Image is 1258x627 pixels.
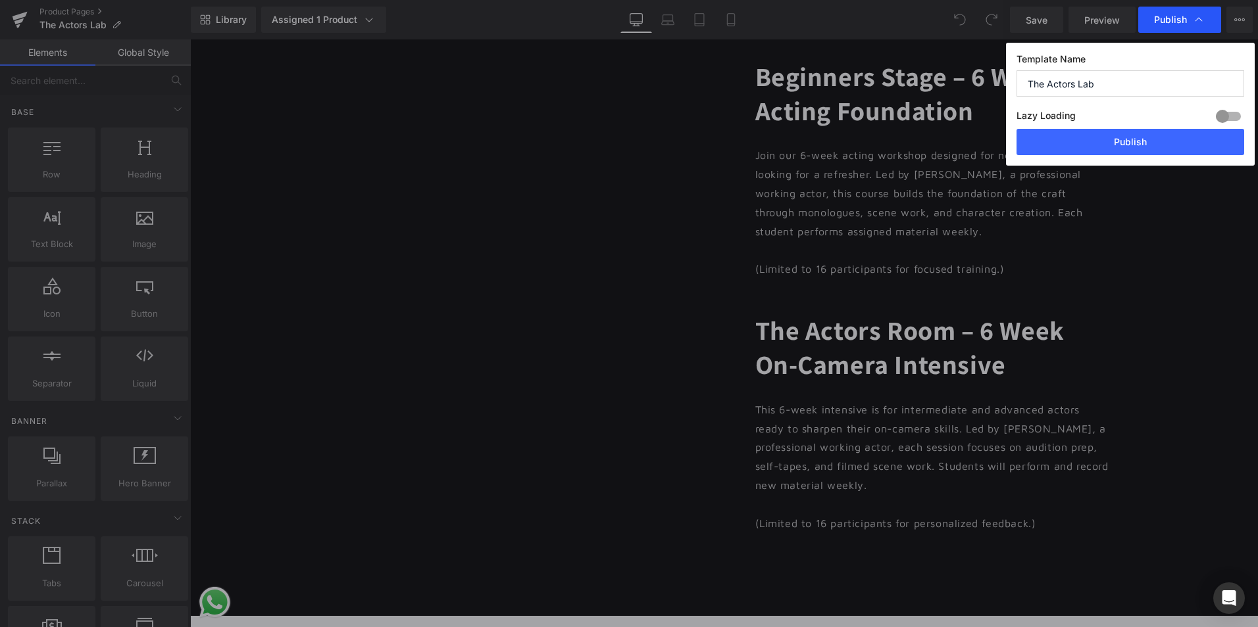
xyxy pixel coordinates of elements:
div: Open Intercom Messenger [1213,582,1245,614]
div: Open WhatsApp chat [7,545,43,581]
span: Beginners Stage – 6 Week Acting Foundation [565,20,866,88]
label: Template Name [1017,53,1244,70]
p: This 6-week intensive is for intermediate and advanced actors ready to sharpen their on-camera sk... [565,361,919,455]
a: Send a message via WhatsApp [7,545,43,581]
p: (Limited to 16 participants for focused training.) [565,220,919,239]
p: (Limited to 16 participants for personalized feedback.) [565,475,919,494]
span: Publish [1154,14,1187,26]
p: Join our 6-week acting workshop designed for new actors or those looking for a refresher. Led by ... [565,106,919,201]
button: Publish [1017,129,1244,155]
label: Lazy Loading [1017,107,1076,129]
span: The Actors Room – 6 Week On-Camera Intensive [565,273,874,342]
